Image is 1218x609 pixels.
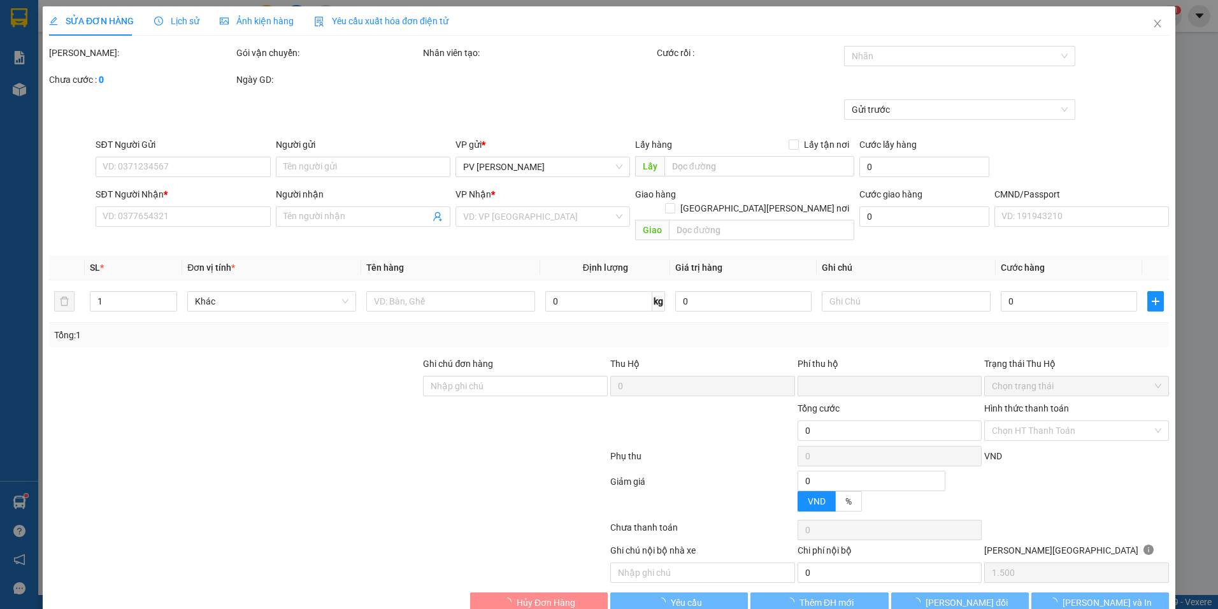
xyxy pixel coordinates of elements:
input: VD: Bàn, Ghế [366,291,535,312]
span: Lịch sử [154,16,199,26]
span: Lấy [635,156,664,176]
div: Người nhận [275,187,450,201]
span: user-add [433,211,443,222]
span: % [845,496,852,506]
span: PV Nam Đong [463,157,622,176]
span: Đơn vị tính [187,262,235,273]
label: Hình thức thanh toán [984,403,1069,413]
div: SĐT Người Gửi [96,138,270,152]
span: [GEOGRAPHIC_DATA][PERSON_NAME] nơi [675,201,854,215]
span: Chọn trạng thái [992,376,1161,396]
span: loading [785,598,799,606]
span: clock-circle [154,17,163,25]
span: SỬA ĐƠN HÀNG [49,16,134,26]
span: Lấy tận nơi [799,138,854,152]
span: SL [90,262,100,273]
div: Phụ thu [609,449,796,471]
div: Cước rồi : [657,46,842,60]
input: Ghi Chú [822,291,991,312]
div: Phí thu hộ [798,357,982,376]
div: Giảm giá [609,475,796,517]
input: Dọc đường [664,156,855,176]
div: Ghi chú nội bộ nhà xe [610,543,795,562]
th: Ghi chú [817,255,996,280]
div: [PERSON_NAME][GEOGRAPHIC_DATA] [984,543,1169,562]
span: Cước hàng [1001,262,1045,273]
span: loading [912,598,926,606]
span: Tổng cước [798,403,840,413]
input: Nhập ghi chú [610,562,795,583]
span: Giao hàng [635,189,676,199]
span: loading [657,598,671,606]
div: Gói vận chuyển: [236,46,421,60]
span: Tên hàng [366,262,404,273]
div: CMND/Passport [994,187,1169,201]
button: Close [1140,6,1175,42]
div: Người gửi [275,138,450,152]
span: VND [984,451,1002,461]
span: plus [1148,296,1163,306]
button: plus [1147,291,1164,312]
div: Chi phí nội bộ [798,543,982,562]
span: Thu Hộ [610,359,640,369]
span: Gửi trước [852,100,1068,119]
label: Cước giao hàng [859,189,922,199]
div: Nhân viên tạo: [423,46,654,60]
span: close [1152,18,1163,29]
input: Cước lấy hàng [859,157,989,177]
span: Lấy hàng [635,140,672,150]
span: Giao [635,220,669,240]
div: [PERSON_NAME]: [49,46,234,60]
input: Cước giao hàng [859,206,989,227]
span: Khác [195,292,348,311]
span: info-circle [1143,545,1154,555]
span: picture [220,17,229,25]
div: Chưa thanh toán [609,520,796,543]
span: loading [1049,598,1063,606]
span: kg [652,291,665,312]
span: loading [503,598,517,606]
span: Yêu cầu xuất hóa đơn điện tử [314,16,448,26]
span: VP Nhận [455,189,491,199]
b: 0 [99,75,104,85]
span: Ảnh kiện hàng [220,16,294,26]
span: Định lượng [583,262,628,273]
div: Tổng: 1 [54,328,470,342]
span: edit [49,17,58,25]
label: Ghi chú đơn hàng [423,359,493,369]
div: Ngày GD: [236,73,421,87]
input: Ghi chú đơn hàng [423,376,608,396]
label: Cước lấy hàng [859,140,917,150]
div: VP gửi [455,138,630,152]
img: icon [314,17,324,27]
div: Chưa cước : [49,73,234,87]
button: delete [54,291,75,312]
div: Trạng thái Thu Hộ [984,357,1169,371]
div: SĐT Người Nhận [96,187,270,201]
span: VND [808,496,826,506]
input: Dọc đường [669,220,855,240]
span: Giá trị hàng [675,262,722,273]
